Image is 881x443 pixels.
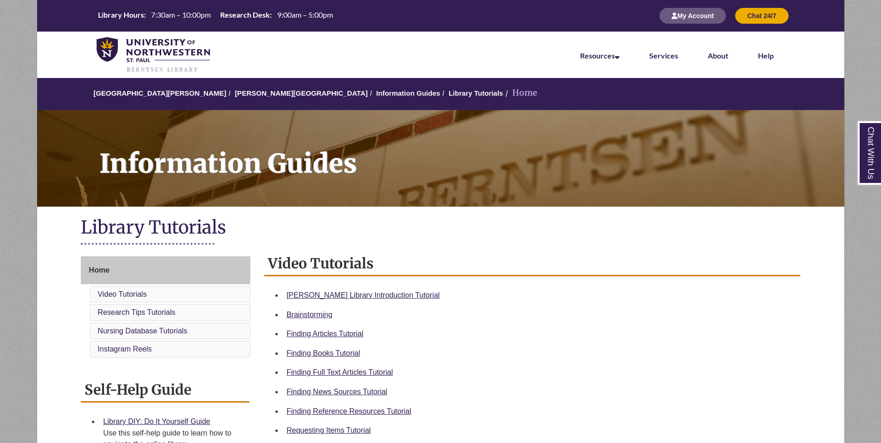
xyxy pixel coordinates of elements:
span: 7:30am – 10:00pm [151,10,211,19]
a: [PERSON_NAME][GEOGRAPHIC_DATA] [235,89,368,97]
a: Information Guides [376,89,440,97]
a: Finding Articles Tutorial [287,330,363,338]
a: Chat 24/7 [735,12,788,20]
a: Finding Reference Resources Tutorial [287,407,411,415]
a: Library Tutorials [449,89,503,97]
a: [GEOGRAPHIC_DATA][PERSON_NAME] [93,89,226,97]
div: Guide Page Menu [81,256,250,359]
a: [PERSON_NAME] Library Introduction Tutorial [287,291,440,299]
span: 9:00am – 5:00pm [277,10,333,19]
h2: Self-Help Guide [81,378,249,403]
a: Video Tutorials [98,290,147,298]
li: Home [503,86,537,100]
table: Hours Today [94,10,337,21]
a: Research Tips Tutorials [98,308,175,316]
a: Brainstorming [287,311,333,319]
a: Help [758,51,774,60]
a: About [708,51,728,60]
button: My Account [659,8,726,24]
th: Research Desk: [216,10,273,20]
button: Chat 24/7 [735,8,788,24]
a: Services [649,51,678,60]
h1: Library Tutorials [81,216,800,241]
a: Requesting Items Tutorial [287,426,371,434]
a: Finding Books Tutorial [287,349,360,357]
a: Nursing Database Tutorials [98,327,187,335]
a: Resources [580,51,620,60]
h1: Information Guides [89,110,844,195]
a: Information Guides [37,110,844,207]
span: Home [89,266,109,274]
h2: Video Tutorials [264,252,800,276]
th: Library Hours: [94,10,147,20]
a: Home [81,256,250,284]
a: My Account [659,12,726,20]
a: Finding News Sources Tutorial [287,388,387,396]
a: Instagram Reels [98,345,152,353]
a: Library DIY: Do It Yourself Guide [103,417,210,425]
a: Hours Today [94,10,337,22]
a: Finding Full Text Articles Tutorial [287,368,393,376]
img: UNWSP Library Logo [97,37,210,73]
